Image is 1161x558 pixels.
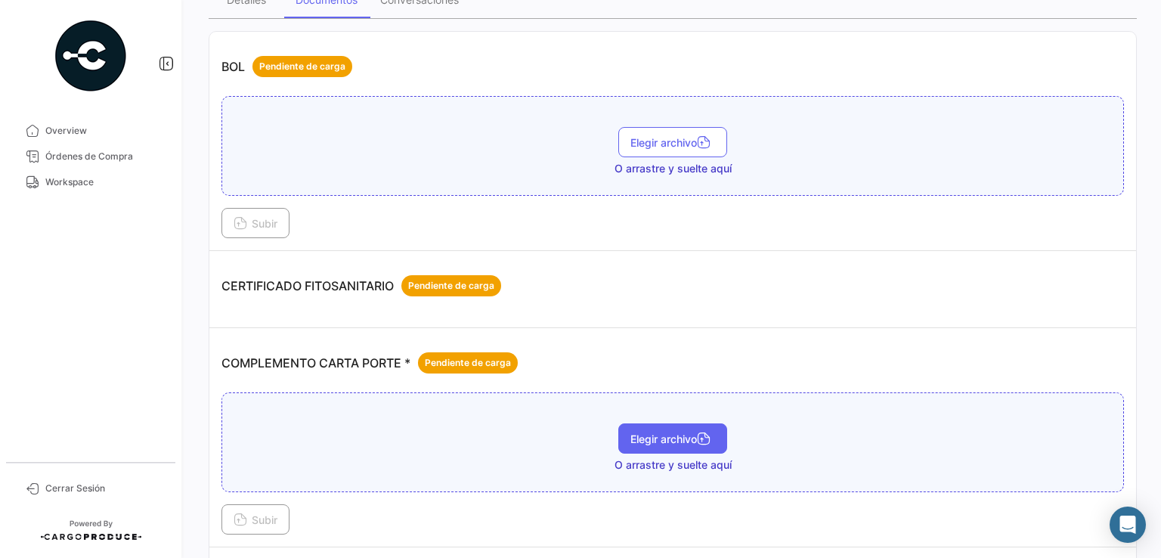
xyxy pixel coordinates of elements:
span: Elegir archivo [630,432,715,445]
span: Workspace [45,175,163,189]
span: Subir [234,217,277,230]
a: Workspace [12,169,169,195]
span: Órdenes de Compra [45,150,163,163]
p: CERTIFICADO FITOSANITARIO [221,275,501,296]
span: Pendiente de carga [259,60,345,73]
span: Subir [234,513,277,526]
span: Elegir archivo [630,136,715,149]
img: powered-by.png [53,18,128,94]
button: Elegir archivo [618,127,727,157]
button: Subir [221,208,289,238]
p: BOL [221,56,352,77]
a: Overview [12,118,169,144]
span: Pendiente de carga [425,356,511,370]
span: Cerrar Sesión [45,482,163,495]
span: Overview [45,124,163,138]
a: Órdenes de Compra [12,144,169,169]
div: Abrir Intercom Messenger [1110,507,1146,543]
p: COMPLEMENTO CARTA PORTE * [221,352,518,374]
button: Subir [221,504,289,535]
span: O arrastre y suelte aquí [615,161,732,176]
span: Pendiente de carga [408,279,494,293]
span: O arrastre y suelte aquí [615,457,732,473]
button: Elegir archivo [618,423,727,454]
